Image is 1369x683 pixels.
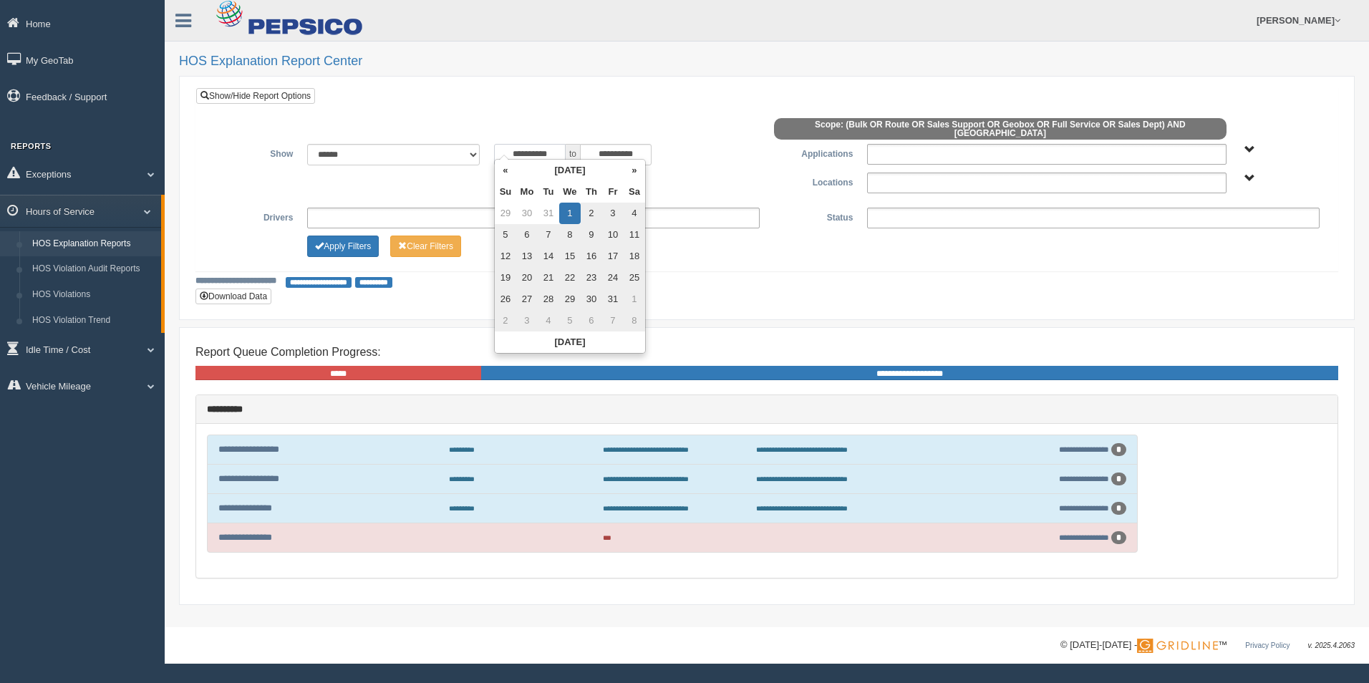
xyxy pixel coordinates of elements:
[538,267,559,289] td: 21
[624,246,645,267] td: 18
[538,181,559,203] th: Tu
[559,224,581,246] td: 8
[624,289,645,310] td: 1
[179,54,1355,69] h2: HOS Explanation Report Center
[26,256,161,282] a: HOS Violation Audit Reports
[538,289,559,310] td: 28
[774,118,1227,140] span: Scope: (Bulk OR Route OR Sales Support OR Geobox OR Full Service OR Sales Dept) AND [GEOGRAPHIC_D...
[1137,639,1218,653] img: Gridline
[581,246,602,267] td: 16
[559,310,581,331] td: 5
[566,144,580,165] span: to
[495,289,516,310] td: 26
[602,224,624,246] td: 10
[559,246,581,267] td: 15
[1060,638,1355,653] div: © [DATE]-[DATE] - ™
[581,289,602,310] td: 30
[516,289,538,310] td: 27
[624,160,645,181] th: »
[516,267,538,289] td: 20
[767,144,860,161] label: Applications
[495,224,516,246] td: 5
[26,231,161,257] a: HOS Explanation Reports
[495,310,516,331] td: 2
[767,208,860,225] label: Status
[581,203,602,224] td: 2
[581,310,602,331] td: 6
[307,236,379,257] button: Change Filter Options
[495,267,516,289] td: 19
[602,289,624,310] td: 31
[559,267,581,289] td: 22
[767,173,860,190] label: Locations
[207,208,300,225] label: Drivers
[602,267,624,289] td: 24
[602,246,624,267] td: 17
[1308,641,1355,649] span: v. 2025.4.2063
[624,224,645,246] td: 11
[624,267,645,289] td: 25
[538,246,559,267] td: 14
[581,267,602,289] td: 23
[495,160,516,181] th: «
[581,181,602,203] th: Th
[559,289,581,310] td: 29
[195,346,1338,359] h4: Report Queue Completion Progress:
[516,246,538,267] td: 13
[195,289,271,304] button: Download Data
[207,144,300,161] label: Show
[624,310,645,331] td: 8
[602,181,624,203] th: Fr
[1245,641,1290,649] a: Privacy Policy
[581,224,602,246] td: 9
[602,310,624,331] td: 7
[538,310,559,331] td: 4
[495,331,645,353] th: [DATE]
[516,181,538,203] th: Mo
[516,160,624,181] th: [DATE]
[516,224,538,246] td: 6
[602,203,624,224] td: 3
[559,203,581,224] td: 1
[495,246,516,267] td: 12
[516,310,538,331] td: 3
[495,181,516,203] th: Su
[390,236,461,257] button: Change Filter Options
[624,203,645,224] td: 4
[538,203,559,224] td: 31
[624,181,645,203] th: Sa
[495,203,516,224] td: 29
[559,181,581,203] th: We
[196,88,315,104] a: Show/Hide Report Options
[26,308,161,334] a: HOS Violation Trend
[538,224,559,246] td: 7
[26,282,161,308] a: HOS Violations
[516,203,538,224] td: 30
